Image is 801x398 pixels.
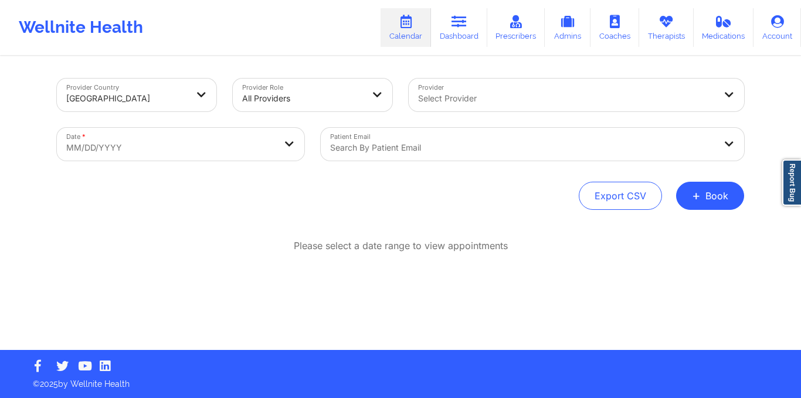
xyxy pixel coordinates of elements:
button: +Book [676,182,744,210]
span: + [692,192,701,199]
a: Coaches [590,8,639,47]
a: Calendar [381,8,431,47]
div: [GEOGRAPHIC_DATA] [66,86,187,111]
button: Export CSV [579,182,662,210]
a: Medications [694,8,754,47]
p: Please select a date range to view appointments [294,239,508,253]
p: © 2025 by Wellnite Health [25,370,776,390]
a: Therapists [639,8,694,47]
a: Prescribers [487,8,545,47]
a: Dashboard [431,8,487,47]
a: Account [754,8,801,47]
div: All Providers [242,86,363,111]
a: Report Bug [782,159,801,206]
a: Admins [545,8,590,47]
